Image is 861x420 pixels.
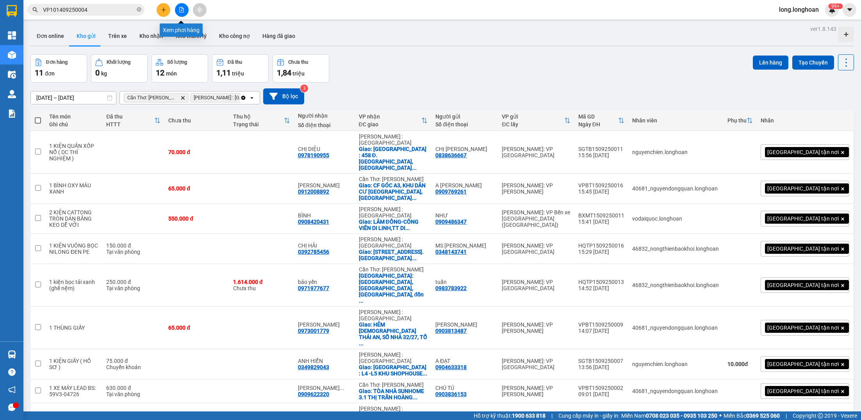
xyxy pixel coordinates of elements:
[298,321,351,328] div: PHƯƠNG LÊ
[168,325,225,331] div: 65.000 đ
[298,188,329,195] div: 0912008892
[502,209,570,228] div: [PERSON_NAME]: VP Bến xe [GEOGRAPHIC_DATA] ([GEOGRAPHIC_DATA])
[435,358,494,364] div: A ĐẠT
[724,411,780,420] span: Miền Bắc
[127,95,177,101] span: Cần Thơ: Kho Ninh Kiều
[179,7,184,13] span: file-add
[49,279,98,291] div: 1 kiện bọc tải xanh (ghế nệm)
[298,391,329,397] div: 0909622320
[49,385,98,397] div: 1 XE MÁY LEAD BS: 59V3-04726
[106,242,160,249] div: 150.000 đ
[8,70,16,79] img: warehouse-icon
[502,279,570,291] div: [PERSON_NAME]: VP [GEOGRAPHIC_DATA]
[498,110,574,131] th: Toggle SortBy
[106,358,160,364] div: 75.000 đ
[412,165,417,171] span: ...
[578,152,624,158] div: 15:56 [DATE]
[49,182,98,195] div: 1 BÌNH OXY MÀU XANH
[719,414,722,417] span: ⚪️
[502,113,564,120] div: VP gửi
[359,176,428,182] div: Cần Thơ: [PERSON_NAME]
[35,68,43,77] span: 11
[298,212,351,219] div: BÌNH
[724,110,757,131] th: Toggle SortBy
[212,54,269,83] button: Đã thu1,11 triệu
[49,242,98,255] div: 1 KIỆN VUÔNG BỌC NILONG ĐEN PE
[838,27,854,42] div: Tạo kho hàng mới
[412,195,417,201] span: ...
[578,364,624,370] div: 13:56 [DATE]
[277,68,291,77] span: 1,84
[578,328,624,334] div: 14:07 [DATE]
[512,413,545,419] strong: 1900 633 818
[249,95,255,101] svg: open
[761,117,849,124] div: Nhãn
[359,298,364,304] span: ...
[746,413,780,419] strong: 0369 525 060
[106,364,160,370] div: Chuyển khoản
[8,109,16,118] img: solution-icon
[435,219,467,225] div: 0909486347
[298,328,329,334] div: 0973001779
[8,90,16,98] img: warehouse-icon
[263,88,304,104] button: Bộ lọc
[106,279,160,285] div: 250.000 đ
[359,146,428,171] div: Giao: TP BIÊN HÒA : 458 Đ. Đồng Khởi, Khu Phố 3, Biên Hòa, Đồng Nai, Việt Nam
[95,68,100,77] span: 0
[298,385,351,391] div: NGUYỄN TRUNG HIẾU
[298,285,329,291] div: 0971977677
[359,406,428,418] div: [PERSON_NAME] : [GEOGRAPHIC_DATA]
[359,219,428,231] div: Giao: LÂM ĐỒNG-CÔNG VIÊN DI LINH,TT DI LINH,LÂM ĐỒNG
[157,3,170,17] button: plus
[767,245,839,252] span: [GEOGRAPHIC_DATA] tận nơi
[621,411,717,420] span: Miền Nam
[180,95,185,100] svg: Delete
[229,110,294,131] th: Toggle SortBy
[273,54,329,83] button: Chưa thu1,84 triệu
[106,121,154,127] div: HTTT
[45,70,55,77] span: đơn
[8,386,16,393] span: notification
[298,146,351,152] div: CHỊ DIỆU
[578,279,624,285] div: HQTP1509250013
[828,4,843,9] sup: 554
[49,325,98,331] div: 1 THÙNG GIẤY
[767,388,839,395] span: [GEOGRAPHIC_DATA] tận nơi
[298,122,351,128] div: Số điện thoại
[359,206,428,219] div: [PERSON_NAME] : [GEOGRAPHIC_DATA]
[340,385,344,391] span: ...
[49,358,98,370] div: 1 KIỆN GIẤY ( HỒ SƠ )
[43,5,135,14] input: Tìm tên, số ĐT hoặc mã đơn
[256,27,301,45] button: Hàng đã giao
[786,411,787,420] span: |
[359,266,428,273] div: Cần Thơ: [PERSON_NAME]
[168,215,225,222] div: 550.000 đ
[632,215,720,222] div: vodaiquoc.longhoan
[767,361,839,368] span: [GEOGRAPHIC_DATA] tận nơi
[298,358,351,364] div: ANH HIỂN
[106,391,160,397] div: Tại văn phòng
[767,185,839,192] span: [GEOGRAPHIC_DATA] tận nơi
[578,146,624,152] div: SGTB1509250011
[197,7,202,13] span: aim
[632,361,720,367] div: nguyenchien.longhoan
[91,54,148,83] button: Khối lượng0kg
[435,113,494,120] div: Người gửi
[137,6,141,14] span: close-circle
[359,382,428,388] div: Cần Thơ: [PERSON_NAME]
[435,279,494,285] div: tuấn
[753,56,788,70] button: Lên hàng
[435,385,494,391] div: CHÚ TÚ
[435,242,494,249] div: MS VY
[166,70,177,77] span: món
[574,110,628,131] th: Toggle SortBy
[7,5,17,17] img: logo-vxr
[49,113,98,120] div: Tên món
[632,117,720,124] div: Nhân viên
[292,70,305,77] span: triệu
[646,413,717,419] strong: 0708 023 035 - 0935 103 250
[161,7,166,13] span: plus
[551,411,553,420] span: |
[435,328,467,334] div: 0903813487
[8,368,16,376] span: question-circle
